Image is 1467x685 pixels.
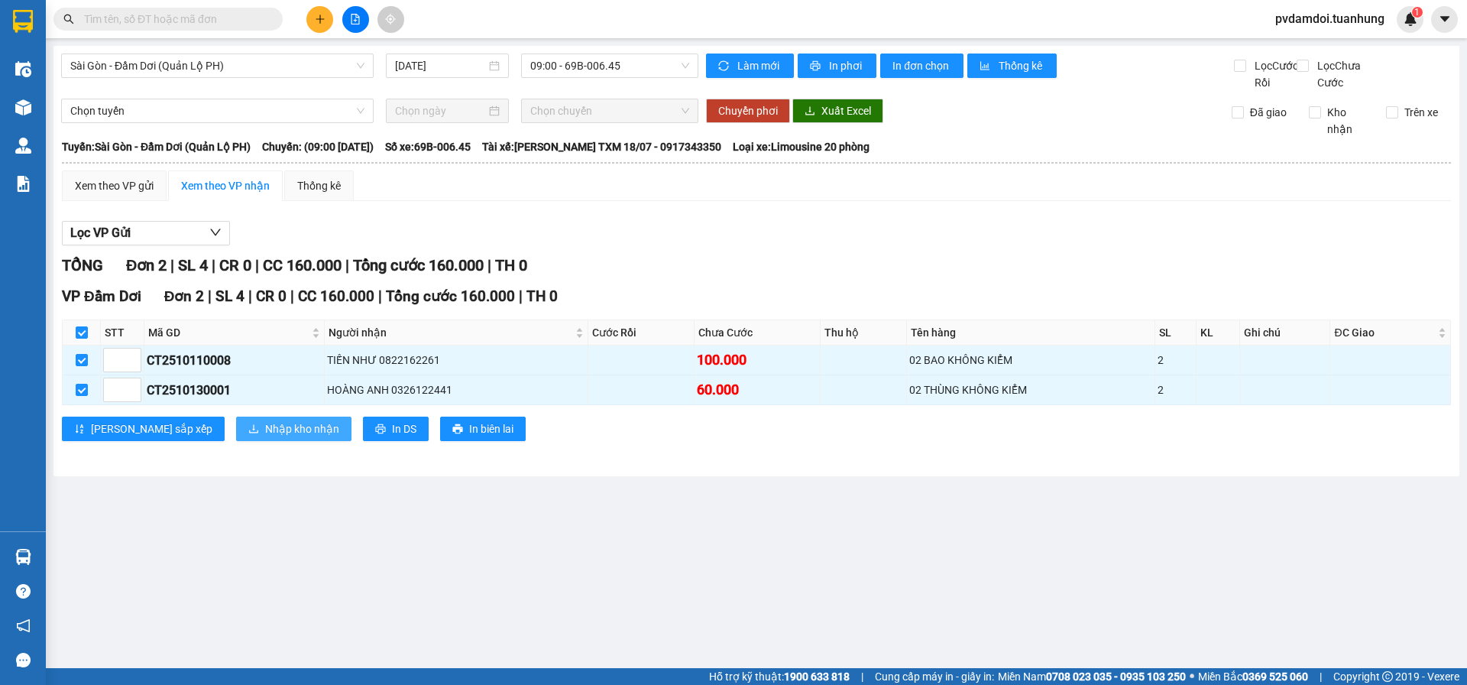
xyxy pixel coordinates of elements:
[1334,324,1435,341] span: ĐC Giao
[1046,670,1186,683] strong: 0708 023 035 - 0935 103 250
[821,102,871,119] span: Xuất Excel
[315,14,325,24] span: plus
[530,54,689,77] span: 09:00 - 69B-006.45
[126,256,167,274] span: Đơn 2
[1321,104,1375,138] span: Kho nhận
[375,424,386,436] span: printer
[88,56,100,68] span: phone
[810,60,823,73] span: printer
[697,349,818,371] div: 100.000
[1414,7,1420,18] span: 1
[342,6,369,33] button: file-add
[706,99,790,123] button: Chuyển phơi
[62,141,251,153] b: Tuyến: Sài Gòn - Đầm Dơi (Quản Lộ PH)
[208,287,212,305] span: |
[880,54,963,78] button: In đơn chọn
[392,420,416,437] span: In DS
[62,287,141,305] span: VP Đầm Dơi
[255,256,259,274] span: |
[329,324,572,341] span: Người nhận
[1158,352,1193,368] div: 2
[1263,9,1397,28] span: pvdamdoi.tuanhung
[1438,12,1452,26] span: caret-down
[519,287,523,305] span: |
[718,60,731,73] span: sync
[212,256,215,274] span: |
[861,668,863,685] span: |
[13,10,33,33] img: logo-vxr
[495,256,527,274] span: TH 0
[909,352,1152,368] div: 02 BAO KHÔNG KIỂM
[144,375,325,405] td: CT2510130001
[709,668,850,685] span: Hỗ trợ kỹ thuật:
[1398,104,1444,121] span: Trên xe
[386,287,515,305] span: Tổng cước 160.000
[1311,57,1390,91] span: Lọc Chưa Cước
[290,287,294,305] span: |
[62,256,103,274] span: TỔNG
[88,37,100,49] span: environment
[15,138,31,154] img: warehouse-icon
[378,287,382,305] span: |
[1155,320,1197,346] th: SL
[350,14,361,24] span: file-add
[1248,57,1300,91] span: Lọc Cước Rồi
[236,417,351,441] button: downloadNhập kho nhận
[829,57,864,74] span: In phơi
[178,256,208,274] span: SL 4
[792,99,883,123] button: downloadXuất Excel
[395,102,486,119] input: Chọn ngày
[15,99,31,115] img: warehouse-icon
[697,379,818,401] div: 60.000
[452,424,463,436] span: printer
[62,221,230,245] button: Lọc VP Gửi
[805,106,815,118] span: download
[256,287,287,305] span: CR 0
[1198,668,1308,685] span: Miền Bắc
[327,352,585,368] div: TIẾN NHƯ 0822162261
[70,99,364,122] span: Chọn tuyến
[144,346,325,375] td: CT2510110008
[1158,381,1193,398] div: 2
[15,61,31,77] img: warehouse-icon
[170,256,174,274] span: |
[875,668,994,685] span: Cung cấp máy in - giấy in:
[440,417,526,441] button: printerIn biên lai
[15,549,31,565] img: warehouse-icon
[91,420,212,437] span: [PERSON_NAME] sắp xếp
[469,420,513,437] span: In biên lai
[15,176,31,192] img: solution-icon
[909,381,1152,398] div: 02 THÙNG KHÔNG KIỂM
[998,668,1186,685] span: Miền Nam
[363,417,429,441] button: printerIn DS
[248,424,259,436] span: download
[306,6,333,33] button: plus
[148,324,309,341] span: Mã GD
[7,53,291,72] li: 02839.63.63.63
[63,14,74,24] span: search
[16,653,31,667] span: message
[377,6,404,33] button: aim
[62,417,225,441] button: sort-ascending[PERSON_NAME] sắp xếp
[16,618,31,633] span: notification
[1320,668,1322,685] span: |
[892,57,951,74] span: In đơn chọn
[74,424,85,436] span: sort-ascending
[353,256,484,274] span: Tổng cước 160.000
[1382,671,1393,682] span: copyright
[101,320,144,346] th: STT
[70,223,131,242] span: Lọc VP Gửi
[327,381,585,398] div: HOÀNG ANH 0326122441
[737,57,782,74] span: Làm mới
[821,320,907,346] th: Thu hộ
[263,256,342,274] span: CC 160.000
[248,287,252,305] span: |
[695,320,821,346] th: Chưa Cước
[482,138,721,155] span: Tài xế: [PERSON_NAME] TXM 18/07 - 0917343350
[907,320,1155,346] th: Tên hàng
[219,256,251,274] span: CR 0
[298,287,374,305] span: CC 160.000
[1197,320,1239,346] th: KL
[385,138,471,155] span: Số xe: 69B-006.45
[395,57,486,74] input: 13/10/2025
